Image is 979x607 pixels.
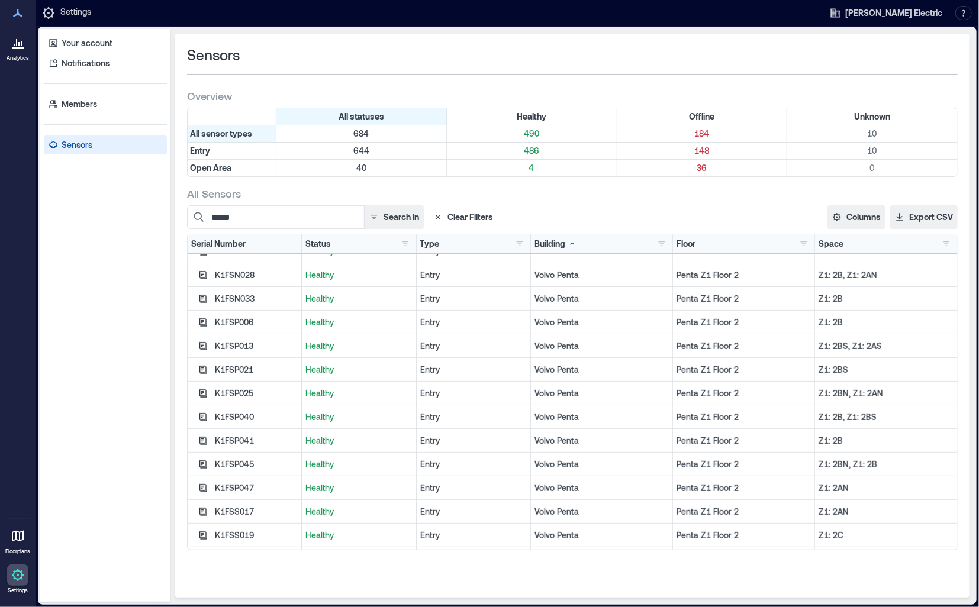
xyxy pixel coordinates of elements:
[188,143,276,159] div: Filter by Type: Entry
[5,548,30,555] p: Floorplans
[215,293,298,305] div: K1FSN033
[534,269,669,281] p: Volvo Penta
[420,317,527,328] div: Entry
[420,238,440,250] div: Type
[617,108,788,125] div: Filter by Status: Offline
[62,57,110,69] p: Notifications
[787,160,957,176] div: Filter by Type: Open Area & Status: Unknown (0 sensors)
[826,4,946,22] button: [PERSON_NAME] Electric
[188,160,276,176] div: Filter by Type: Open Area
[827,205,885,229] button: Columns
[420,506,527,518] div: Entry
[215,317,298,328] div: K1FSP006
[534,293,669,305] p: Volvo Penta
[677,506,811,518] p: Penta Z1 Floor 2
[790,128,955,140] p: 10
[790,162,955,174] p: 0
[4,561,32,598] a: Settings
[62,37,112,49] p: Your account
[534,317,669,328] p: Volvo Penta
[677,411,811,423] p: Penta Z1 Floor 2
[2,522,34,558] a: Floorplans
[44,34,167,53] a: Your account
[449,128,614,140] p: 490
[447,143,617,159] div: Filter by Type: Entry & Status: Healthy
[305,293,412,305] p: Healthy
[305,482,412,494] p: Healthy
[429,205,498,229] button: Clear Filters
[215,269,298,281] div: K1FSN028
[215,435,298,447] div: K1FSP041
[534,411,669,423] p: Volvo Penta
[420,293,527,305] div: Entry
[534,388,669,399] p: Volvo Penta
[845,7,942,19] span: [PERSON_NAME] Electric
[188,125,276,142] div: All sensor types
[819,340,954,352] p: Z1: 2BS, Z1: 2AS
[534,506,669,518] p: Volvo Penta
[60,6,91,20] p: Settings
[305,506,412,518] p: Healthy
[890,205,958,229] button: Export CSV
[819,459,954,470] p: Z1: 2BN, Z1: 2B
[819,317,954,328] p: Z1: 2B
[187,46,240,64] span: Sensors
[677,388,811,399] p: Penta Z1 Floor 2
[305,459,412,470] p: Healthy
[534,340,669,352] p: Volvo Penta
[534,529,669,541] p: Volvo Penta
[215,506,298,518] div: K1FSS017
[787,108,957,125] div: Filter by Status: Unknown
[620,162,785,174] p: 36
[819,529,954,541] p: Z1: 2C
[279,162,444,174] p: 40
[305,529,412,541] p: Healthy
[187,186,241,201] span: All Sensors
[677,482,811,494] p: Penta Z1 Floor 2
[677,340,811,352] p: Penta Z1 Floor 2
[215,529,298,541] div: K1FSS019
[420,435,527,447] div: Entry
[215,459,298,470] div: K1FSP045
[677,459,811,470] p: Penta Z1 Floor 2
[677,364,811,376] p: Penta Z1 Floor 2
[364,205,424,229] button: Search in
[187,89,232,103] span: Overview
[534,364,669,376] p: Volvo Penta
[819,364,954,376] p: Z1: 2BS
[276,108,447,125] div: All statuses
[534,238,577,250] div: Building
[44,95,167,114] a: Members
[677,238,695,250] div: Floor
[819,388,954,399] p: Z1: 2BN, Z1: 2AN
[62,139,92,151] p: Sensors
[534,482,669,494] p: Volvo Penta
[215,482,298,494] div: K1FSP047
[677,435,811,447] p: Penta Z1 Floor 2
[677,529,811,541] p: Penta Z1 Floor 2
[420,482,527,494] div: Entry
[305,269,412,281] p: Healthy
[787,143,957,159] div: Filter by Type: Entry & Status: Unknown
[819,293,954,305] p: Z1: 2B
[449,162,614,174] p: 4
[420,340,527,352] div: Entry
[449,145,614,157] p: 486
[534,459,669,470] p: Volvo Penta
[617,143,788,159] div: Filter by Type: Entry & Status: Offline
[819,238,843,250] div: Space
[215,340,298,352] div: K1FSP013
[819,411,954,423] p: Z1: 2B, Z1: 2BS
[819,482,954,494] p: Z1: 2AN
[305,411,412,423] p: Healthy
[447,160,617,176] div: Filter by Type: Open Area & Status: Healthy
[215,411,298,423] div: K1FSP040
[620,128,785,140] p: 184
[420,388,527,399] div: Entry
[215,364,298,376] div: K1FSP021
[677,293,811,305] p: Penta Z1 Floor 2
[305,364,412,376] p: Healthy
[677,269,811,281] p: Penta Z1 Floor 2
[279,145,444,157] p: 644
[215,388,298,399] div: K1FSP025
